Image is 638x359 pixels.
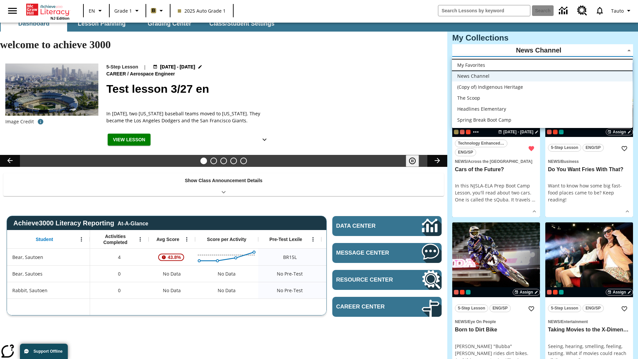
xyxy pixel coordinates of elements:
[452,114,633,125] li: Spring Break Boot Camp
[452,70,633,81] li: News Channel
[452,103,633,114] li: Headlines Elementary
[452,81,633,92] li: (Copy of) Indigenous Heritage
[452,60,633,70] li: My Favorites
[452,92,633,103] li: The Scoop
